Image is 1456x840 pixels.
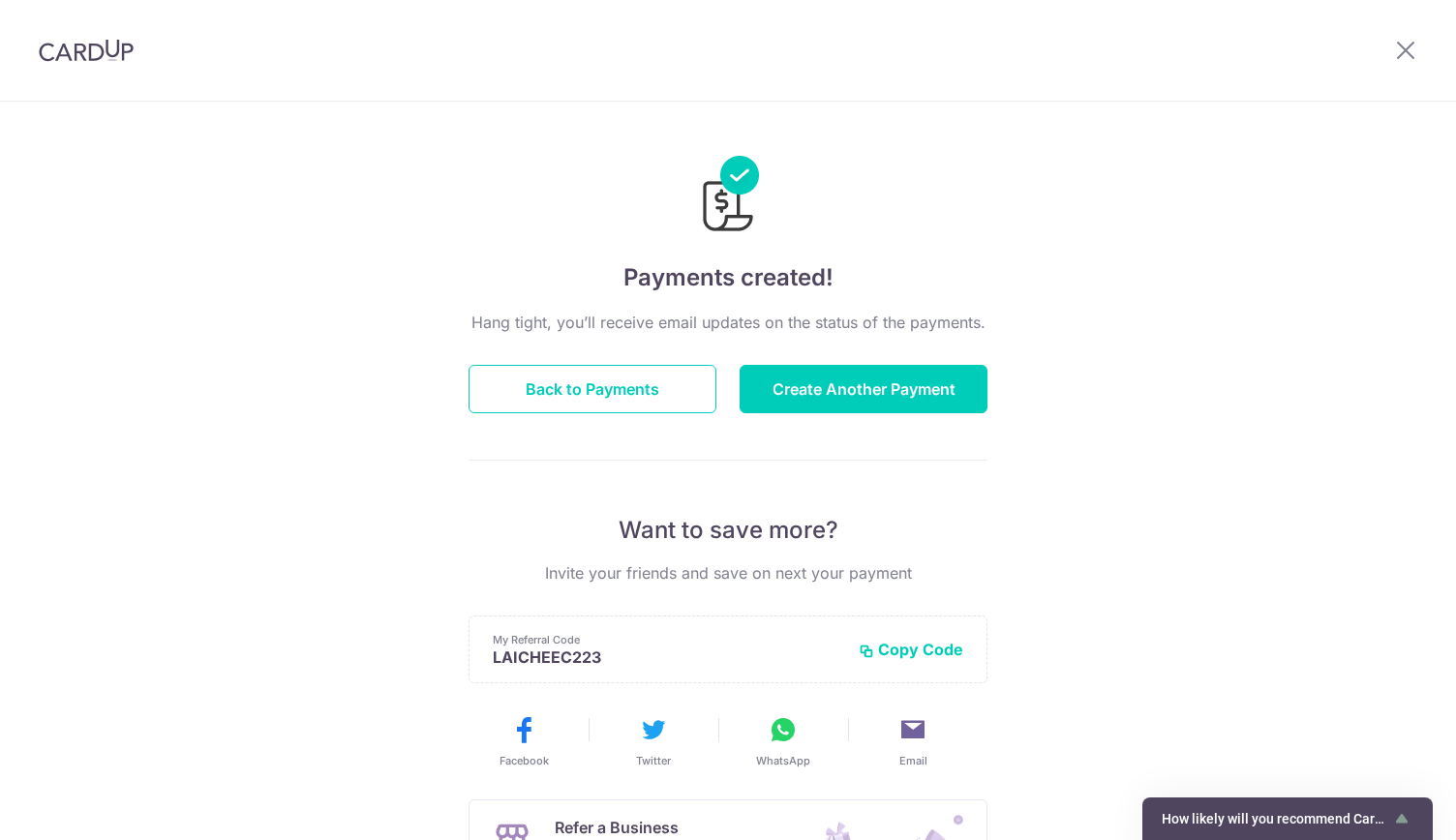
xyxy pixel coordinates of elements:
[469,260,987,295] h4: Payments created!
[493,632,843,647] p: My Referral Code
[469,515,987,546] p: Want to save more?
[1162,807,1413,830] button: Show survey - How likely will you recommend CardUp to a friend?
[500,753,549,768] span: Facebook
[697,156,759,237] img: Payments
[493,647,843,667] p: LAICHEEC223
[636,753,671,768] span: Twitter
[467,714,581,768] button: Facebook
[469,561,987,585] p: Invite your friends and save on next your payment
[756,753,810,768] span: WhatsApp
[899,753,927,768] span: Email
[1162,811,1390,826] span: How likely will you recommend CardUp to a friend?
[555,816,767,839] p: Refer a Business
[740,365,987,413] button: Create Another Payment
[39,39,134,62] img: CardUp
[859,640,963,659] button: Copy Code
[469,365,716,413] button: Back to Payments
[856,714,970,768] button: Email
[1332,782,1437,830] iframe: Opens a widget where you can find more information
[469,311,987,334] p: Hang tight, you’ll receive email updates on the status of the payments.
[596,714,711,768] button: Twitter
[726,714,840,768] button: WhatsApp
